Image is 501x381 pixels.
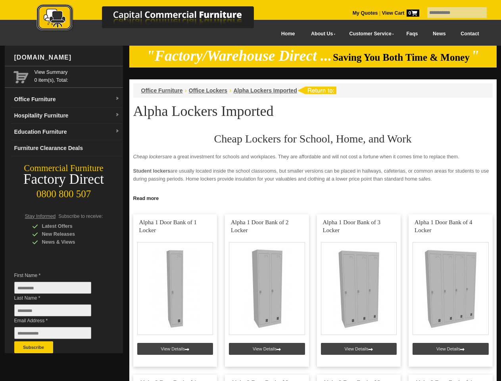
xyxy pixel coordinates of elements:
[189,87,227,94] a: Office Lockers
[14,327,91,339] input: Email Address *
[133,154,165,160] em: Cheap lockers
[129,192,497,202] a: Click to read more
[380,10,419,16] a: View Cart0
[14,271,103,279] span: First Name *
[32,230,107,238] div: New Releases
[15,4,292,33] img: Capital Commercial Furniture Logo
[35,68,120,83] span: 0 item(s), Total:
[146,48,332,64] em: "Factory/Warehouse Direct ...
[382,10,419,16] strong: View Cart
[133,104,493,119] h1: Alpha Lockers Imported
[340,25,399,43] a: Customer Service
[229,87,231,94] li: ›
[133,133,493,145] h2: Cheap Lockers for School, Home, and Work
[11,46,123,69] div: [DOMAIN_NAME]
[11,124,123,140] a: Education Furnituredropdown
[115,113,120,117] img: dropdown
[58,214,103,219] span: Subscribe to receive:
[185,87,187,94] li: ›
[32,238,107,246] div: News & Views
[133,167,493,183] p: are usually located inside the school classrooms, but smaller versions can be placed in hallways,...
[115,129,120,134] img: dropdown
[35,68,120,76] a: View Summary
[133,189,493,205] p: provide a sense of security for the employees. Since no one can enter or touch the locker, it red...
[233,87,297,94] a: Alpha Lockers Imported
[133,168,171,174] strong: Student lockers
[353,10,378,16] a: My Quotes
[297,87,336,94] img: return to
[25,214,56,219] span: Stay Informed
[11,91,123,108] a: Office Furnituredropdown
[32,222,107,230] div: Latest Offers
[14,282,91,294] input: First Name *
[14,304,91,316] input: Last Name *
[5,163,123,174] div: Commercial Furniture
[399,25,426,43] a: Faqs
[5,174,123,185] div: Factory Direct
[333,52,470,63] span: Saving You Both Time & Money
[11,140,123,156] a: Furniture Clearance Deals
[133,153,493,161] p: are a great investment for schools and workplaces. They are affordable and will not cost a fortun...
[14,341,53,353] button: Subscribe
[15,4,292,35] a: Capital Commercial Furniture Logo
[407,10,419,17] span: 0
[11,108,123,124] a: Hospitality Furnituredropdown
[115,96,120,101] img: dropdown
[14,317,103,325] span: Email Address *
[14,294,103,302] span: Last Name *
[5,185,123,200] div: 0800 800 507
[471,48,479,64] em: "
[141,87,183,94] a: Office Furniture
[453,25,486,43] a: Contact
[425,25,453,43] a: News
[302,25,340,43] a: About Us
